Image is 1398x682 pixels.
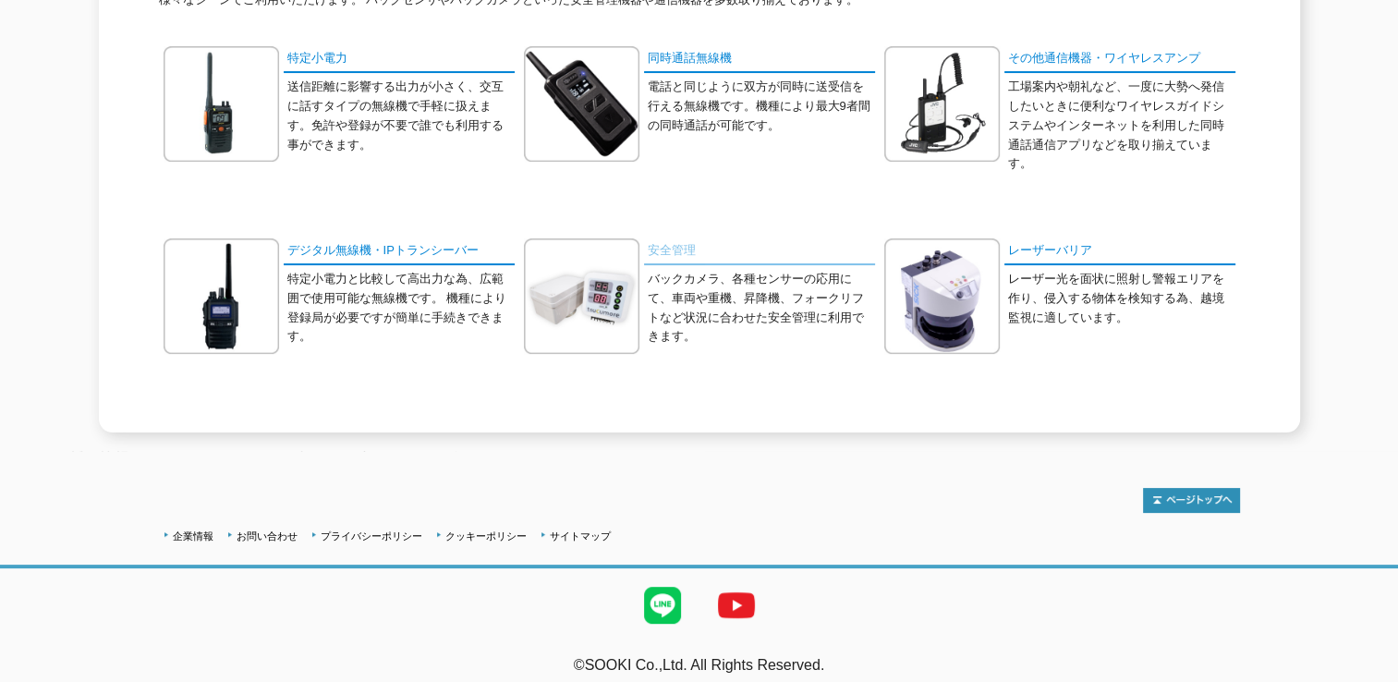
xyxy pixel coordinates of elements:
a: サイトマップ [550,530,611,542]
a: レーザーバリア [1004,238,1235,265]
a: 企業情報 [173,530,213,542]
a: デジタル無線機・IPトランシーバー [284,238,515,265]
a: プライバシーポリシー [321,530,422,542]
a: 同時通話無線機 [644,46,875,73]
a: 安全管理 [644,238,875,265]
img: 特定小電力 [164,46,279,162]
p: バックカメラ、各種センサーの応用にて、車両や重機、昇降機、フォークリフトなど状況に合わせた安全管理に利用できます。 [648,270,875,347]
p: レーザー光を面状に照射し警報エリアを作り、侵入する物体を検知する為、越境監視に適しています。 [1008,270,1235,327]
a: お問い合わせ [237,530,298,542]
p: 電話と同じように双方が同時に送受信を行える無線機です。機種により最大9者間の同時通話が可能です。 [648,78,875,135]
a: その他通信機器・ワイヤレスアンプ [1004,46,1235,73]
a: 特定小電力 [284,46,515,73]
img: 安全管理 [524,238,639,354]
p: 特定小電力と比較して高出力な為、広範囲で使用可能な無線機です。 機種により登録局が必要ですが簡単に手続きできます。 [287,270,515,347]
img: LINE [626,568,699,642]
img: 同時通話無線機 [524,46,639,162]
img: デジタル無線機・IPトランシーバー [164,238,279,354]
p: 送信距離に影響する出力が小さく、交互に話すタイプの無線機で手軽に扱えます。免許や登録が不要で誰でも利用する事ができます。 [287,78,515,154]
a: クッキーポリシー [445,530,527,542]
img: トップページへ [1143,488,1240,513]
img: YouTube [699,568,773,642]
p: 工場案内や朝礼など、一度に大勢へ発信したいときに便利なワイヤレスガイドシステムやインターネットを利用した同時通話通信アプリなどを取り揃えています。 [1008,78,1235,174]
img: レーザーバリア [884,238,1000,354]
img: その他通信機器・ワイヤレスアンプ [884,46,1000,162]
